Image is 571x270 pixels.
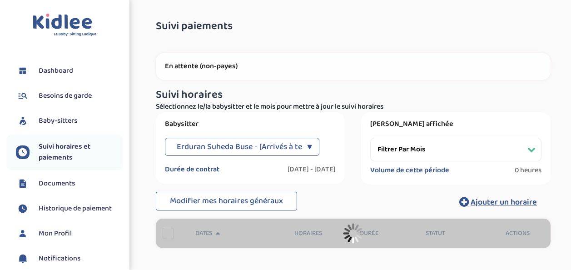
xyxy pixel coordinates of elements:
a: Besoins de garde [16,89,123,103]
img: besoin.svg [16,89,30,103]
span: Mon Profil [39,228,72,239]
img: notification.svg [16,252,30,265]
a: Historique de paiement [16,202,123,215]
span: Baby-sitters [39,115,77,126]
span: Dashboard [39,65,73,76]
span: Ajouter un horaire [471,196,537,209]
img: suivihoraire.svg [16,202,30,215]
a: Suivi horaires et paiements [16,141,123,163]
label: [DATE] - [DATE] [288,165,336,174]
span: Besoins de garde [39,90,92,101]
button: Modifier mes horaires généraux [156,192,297,211]
p: Sélectionnez le/la babysitter et le mois pour mettre à jour le suivi horaires [156,101,551,112]
label: Babysitter [165,120,336,129]
a: Documents [16,177,123,190]
span: Suivi horaires et paiements [39,141,123,163]
span: Documents [39,178,75,189]
span: 0 heures [515,166,541,175]
a: Notifications [16,252,123,265]
span: Notifications [39,253,80,264]
button: Ajouter un horaire [446,192,551,212]
img: documents.svg [16,177,30,190]
img: suivihoraire.svg [16,145,30,159]
img: dashboard.svg [16,64,30,78]
a: Mon Profil [16,227,123,240]
a: Baby-sitters [16,114,123,128]
label: Durée de contrat [165,165,219,174]
span: Modifier mes horaires généraux [170,195,283,207]
a: Dashboard [16,64,123,78]
img: loader_sticker.gif [343,223,363,244]
h3: Suivi horaires [156,89,551,101]
img: logo.svg [33,14,97,37]
img: profil.svg [16,227,30,240]
div: ▼ [307,138,312,156]
span: Erduran Suheda Buse - [Arrivés à terme] [177,138,318,156]
span: Suivi paiements [156,20,233,32]
p: En attente (non-payes) [165,62,541,71]
span: Historique de paiement [39,203,112,214]
label: Volume de cette période [370,166,449,175]
label: [PERSON_NAME] affichée [370,120,541,129]
img: babysitters.svg [16,114,30,128]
